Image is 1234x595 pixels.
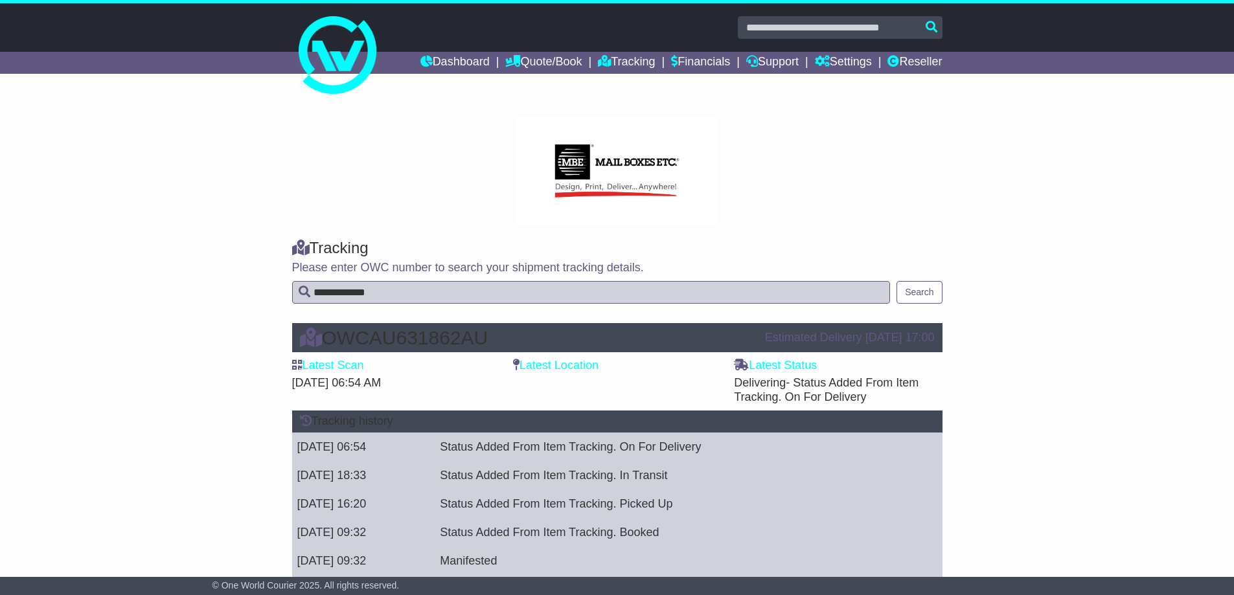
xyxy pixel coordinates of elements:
div: Tracking [292,239,943,258]
label: Latest Location [513,359,599,373]
td: Status Added From Item Tracking. Booked [435,518,923,546]
span: [DATE] 06:54 AM [292,376,382,389]
button: Search [897,281,942,304]
span: © One World Courier 2025. All rights reserved. [212,580,400,590]
a: Reseller [887,52,942,74]
td: Status Added From Item Tracking. On For Delivery [435,432,923,461]
td: Status Added From Item Tracking. Picked Up [435,489,923,518]
label: Latest Status [734,359,817,373]
p: Please enter OWC number to search your shipment tracking details. [292,261,943,275]
td: [DATE] 18:33 [292,461,435,489]
div: OWCAU631862AU [293,327,759,348]
img: GetCustomerLogo [517,116,717,226]
span: - Status Added From Item Tracking. On For Delivery [734,376,919,403]
td: [DATE] 09:32 [292,518,435,546]
a: Tracking [598,52,655,74]
td: [DATE] 06:54 [292,432,435,461]
div: Tracking history [292,410,943,432]
a: Settings [815,52,872,74]
a: Quote/Book [505,52,582,74]
a: Financials [671,52,730,74]
a: Support [746,52,799,74]
a: Dashboard [420,52,490,74]
td: Status Added From Item Tracking. In Transit [435,461,923,489]
label: Latest Scan [292,359,364,373]
td: [DATE] 16:20 [292,489,435,518]
div: Estimated Delivery [DATE] 17:00 [765,331,935,345]
span: Delivering [734,376,919,403]
td: Manifested [435,546,923,575]
td: [DATE] 09:32 [292,546,435,575]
